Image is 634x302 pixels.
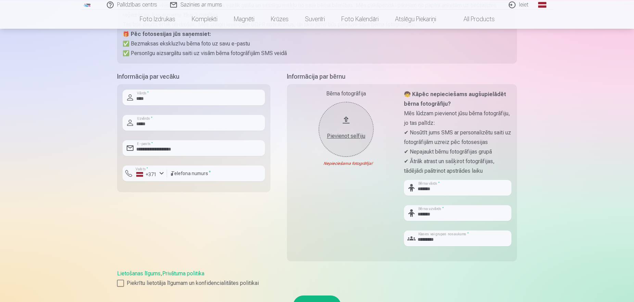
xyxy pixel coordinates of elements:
[287,72,517,81] h5: Informācija par bērnu
[319,102,373,157] button: Pievienot selfiju
[131,10,183,29] a: Foto izdrukas
[333,10,387,29] a: Foto kalendāri
[404,91,506,107] strong: 🧒 Kāpēc nepieciešams augšupielādēt bērna fotogrāfiju?
[292,161,400,166] div: Nepieciešama fotogrāfija!
[292,90,400,98] div: Bērna fotogrāfija
[183,10,226,29] a: Komplekti
[444,10,503,29] a: All products
[404,157,511,176] p: ✔ Ātrāk atrast un sašķirot fotogrāfijas, tādējādi paātrinot apstrādes laiku
[117,72,270,81] h5: Informācija par vecāku
[387,10,444,29] a: Atslēgu piekariņi
[136,171,157,178] div: +371
[263,10,297,29] a: Krūzes
[123,166,167,181] button: Valsts*+371
[404,109,511,128] p: Mēs lūdzam pievienot jūsu bērna fotogrāfiju, jo tas palīdz:
[404,147,511,157] p: ✔ Nepajaukt bērnu fotogrāfijas grupā
[297,10,333,29] a: Suvenīri
[123,31,211,37] strong: 🎁 Pēc fotosesijas jūs saņemsiet:
[117,270,517,287] div: ,
[134,167,150,172] label: Valsts
[117,279,517,287] label: Piekrītu lietotāja līgumam un konfidencialitātes politikai
[162,270,204,277] a: Privātuma politika
[123,39,511,49] p: ✅ Bezmaksas ekskluzīvu bērna foto uz savu e-pastu
[84,3,91,7] img: /fa1
[326,132,367,140] div: Pievienot selfiju
[117,270,161,277] a: Lietošanas līgums
[123,49,511,58] p: ✅ Personīgu aizsargātu saiti uz visām bērna fotogrāfijām SMS veidā
[404,128,511,147] p: ✔ Nosūtīt jums SMS ar personalizētu saiti uz fotogrāfijām uzreiz pēc fotosesijas
[226,10,263,29] a: Magnēti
